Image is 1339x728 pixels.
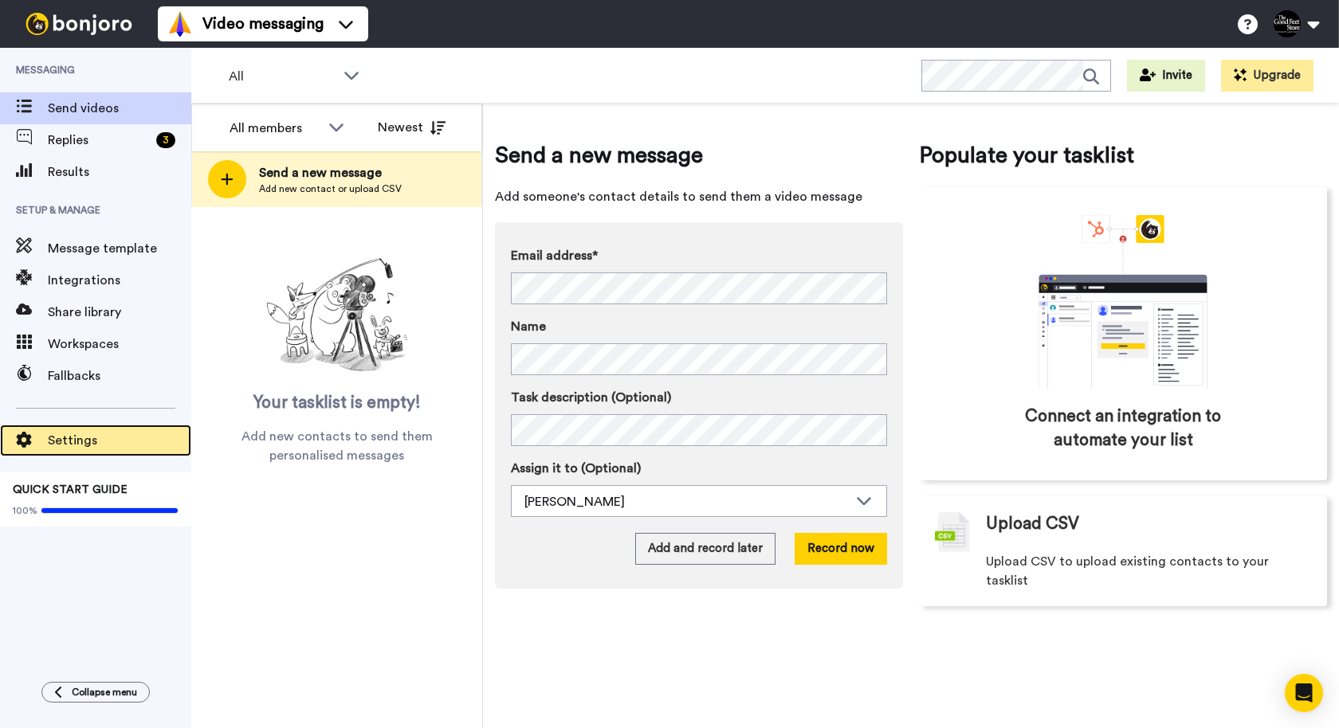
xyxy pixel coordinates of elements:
div: 3 [156,132,175,148]
span: Your tasklist is empty! [253,391,421,415]
div: [PERSON_NAME] [524,492,848,511]
span: Send a new message [259,163,402,182]
span: Upload CSV to upload existing contacts to your tasklist [986,552,1311,590]
span: Add new contacts to send them personalised messages [215,427,458,465]
span: Name [511,317,546,336]
img: vm-color.svg [167,11,193,37]
span: Results [48,162,191,182]
button: Collapse menu [41,682,150,703]
div: animation [1003,215,1243,389]
span: All [229,67,336,86]
span: Connect an integration to automate your list [987,405,1259,452]
label: Email address* [511,246,887,265]
img: ready-set-action.png [257,252,417,379]
div: All members [230,119,320,138]
span: Integrations [48,271,191,290]
span: Fallbacks [48,366,191,386]
img: bj-logo-header-white.svg [19,13,139,35]
span: Collapse menu [72,686,137,699]
span: Send a new message [495,139,903,171]
button: Record now [795,533,887,565]
label: Task description (Optional) [511,388,887,407]
button: Invite [1127,60,1205,92]
span: Replies [48,131,150,150]
span: Message template [48,239,191,258]
span: Share library [48,303,191,322]
span: Populate your tasklist [919,139,1327,171]
button: Upgrade [1221,60,1313,92]
span: Video messaging [202,13,324,35]
span: Upload CSV [986,512,1079,536]
img: csv-grey.png [935,512,970,552]
label: Assign it to (Optional) [511,459,887,478]
span: Settings [48,431,191,450]
span: Add someone's contact details to send them a video message [495,187,903,206]
span: QUICK START GUIDE [13,484,128,495]
span: Send videos [48,99,191,118]
span: Add new contact or upload CSV [259,182,402,195]
button: Add and record later [635,533,776,565]
span: Workspaces [48,335,191,354]
span: 100% [13,504,37,517]
div: Open Intercom Messenger [1285,674,1323,712]
button: Newest [366,112,457,143]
